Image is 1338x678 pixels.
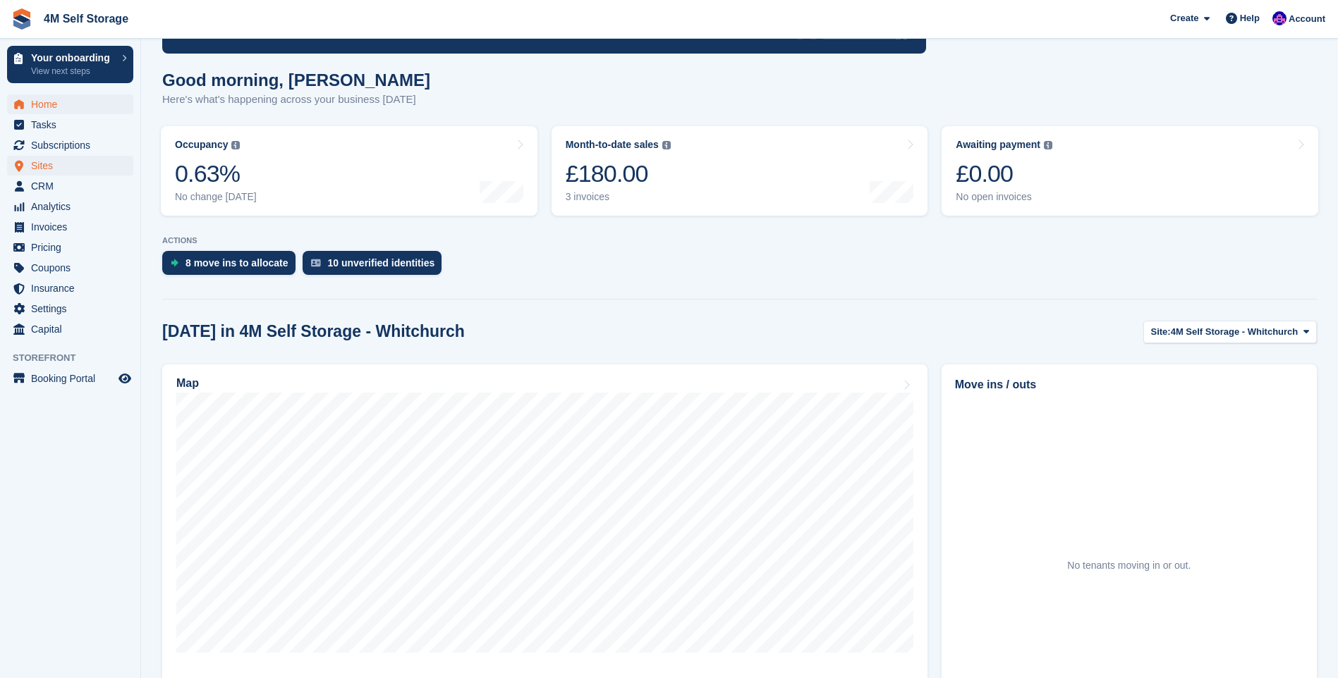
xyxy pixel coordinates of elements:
[7,156,133,175] a: menu
[31,369,116,388] span: Booking Portal
[176,377,199,390] h2: Map
[7,319,133,339] a: menu
[31,319,116,339] span: Capital
[175,139,228,151] div: Occupancy
[38,7,134,30] a: 4M Self Storage
[162,322,465,341] h2: [DATE] in 4M Self Storage - Whitchurch
[1067,558,1191,573] div: No tenants moving in or out.
[31,176,116,196] span: CRM
[942,126,1318,216] a: Awaiting payment £0.00 No open invoices
[1170,11,1198,25] span: Create
[13,351,140,365] span: Storefront
[552,126,928,216] a: Month-to-date sales £180.00 3 invoices
[31,278,116,298] span: Insurance
[31,258,116,278] span: Coupons
[175,191,257,203] div: No change [DATE]
[1289,12,1325,26] span: Account
[1240,11,1260,25] span: Help
[162,236,1317,245] p: ACTIONS
[956,191,1052,203] div: No open invoices
[7,278,133,298] a: menu
[231,141,240,149] img: icon-info-grey-7440780725fd019a000dd9b08b2336e03edf1995a4989e88bcd33f0948082b44.svg
[1171,325,1299,339] span: 4M Self Storage - Whitchurch
[162,92,430,108] p: Here's what's happening across your business [DATE]
[7,46,133,83] a: Your onboarding View next steps
[7,258,133,278] a: menu
[1044,141,1052,149] img: icon-info-grey-7440780725fd019a000dd9b08b2336e03edf1995a4989e88bcd33f0948082b44.svg
[7,176,133,196] a: menu
[31,197,116,216] span: Analytics
[31,156,116,175] span: Sites
[162,70,430,90] h1: Good morning, [PERSON_NAME]
[7,238,133,257] a: menu
[31,135,116,155] span: Subscriptions
[161,126,537,216] a: Occupancy 0.63% No change [DATE]
[7,217,133,237] a: menu
[566,139,659,151] div: Month-to-date sales
[7,299,133,319] a: menu
[955,376,1303,393] h2: Move ins / outs
[566,159,671,188] div: £180.00
[1151,325,1171,339] span: Site:
[31,238,116,257] span: Pricing
[186,257,288,269] div: 8 move ins to allocate
[31,94,116,114] span: Home
[956,159,1052,188] div: £0.00
[311,259,321,267] img: verify_identity-adf6edd0f0f0b5bbfe63781bf79b02c33cf7c696d77639b501bdc392416b5a36.svg
[566,191,671,203] div: 3 invoices
[1272,11,1287,25] img: Pete Clutton
[31,217,116,237] span: Invoices
[31,65,115,78] p: View next steps
[7,115,133,135] a: menu
[31,53,115,63] p: Your onboarding
[1143,321,1318,344] button: Site: 4M Self Storage - Whitchurch
[31,299,116,319] span: Settings
[162,251,303,282] a: 8 move ins to allocate
[11,8,32,30] img: stora-icon-8386f47178a22dfd0bd8f6a31ec36ba5ce8667c1dd55bd0f319d3a0aa187defe.svg
[956,139,1040,151] div: Awaiting payment
[303,251,449,282] a: 10 unverified identities
[662,141,671,149] img: icon-info-grey-7440780725fd019a000dd9b08b2336e03edf1995a4989e88bcd33f0948082b44.svg
[7,197,133,216] a: menu
[7,369,133,388] a: menu
[116,370,133,387] a: Preview store
[171,259,178,267] img: move_ins_to_allocate_icon-fdf77a2bb77ea45bf5b3d319d69a93e2d87916cf1d5bf7949dd705db3b84f3ca.svg
[7,135,133,155] a: menu
[328,257,435,269] div: 10 unverified identities
[7,94,133,114] a: menu
[175,159,257,188] div: 0.63%
[31,115,116,135] span: Tasks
